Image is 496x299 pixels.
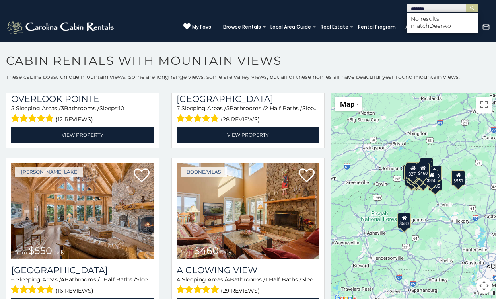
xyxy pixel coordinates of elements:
[397,213,411,228] div: $580
[407,15,478,29] li: No results match
[220,249,231,255] span: daily
[265,105,302,112] span: 2 Half Baths /
[221,114,260,125] span: (28 reviews)
[428,166,442,181] div: $930
[226,276,230,283] span: 4
[416,162,430,178] div: $460
[425,170,439,185] div: $350
[119,105,124,112] span: 10
[177,94,320,104] a: [GEOGRAPHIC_DATA]
[265,276,301,283] span: 1 Half Baths /
[405,170,418,186] div: $355
[11,127,154,143] a: View Property
[406,163,420,178] div: $325
[177,163,320,259] a: A Glowing View from $460 daily
[56,285,93,296] span: (16 reviews)
[299,168,315,184] a: Add to favorites
[177,276,320,296] div: Sleeping Areas / Bathrooms / Sleeps:
[177,265,320,276] a: A Glowing View
[61,105,64,112] span: 3
[11,94,154,104] a: Overlook Pointe
[413,167,426,182] div: $325
[177,105,180,112] span: 7
[177,104,320,125] div: Sleeping Areas / Bathrooms / Sleeps:
[419,160,432,176] div: $255
[404,165,418,180] div: $650
[420,158,433,173] div: $525
[177,127,320,143] a: View Property
[15,167,83,177] a: [PERSON_NAME] Lake
[476,278,492,294] button: Map camera controls
[403,165,416,180] div: $295
[11,265,154,276] a: [GEOGRAPHIC_DATA]
[429,22,451,29] span: Deerwo
[219,21,265,33] a: Browse Rentals
[340,100,354,108] span: Map
[15,249,27,255] span: from
[452,170,465,185] div: $550
[221,285,260,296] span: (29 reviews)
[61,276,64,283] span: 4
[406,162,420,177] div: $325
[177,163,320,259] img: A Glowing View
[100,276,136,283] span: 1 Half Baths /
[54,249,65,255] span: daily
[177,94,320,104] h3: Majestic Mountain Haus
[410,171,423,186] div: $345
[226,105,230,112] span: 5
[11,163,154,259] a: Lake Haven Lodge from $550 daily
[194,245,219,256] span: $460
[11,276,15,283] span: 6
[266,21,315,33] a: Local Area Guide
[183,23,211,31] a: My Favs
[134,168,150,184] a: Add to favorites
[476,97,492,113] button: Toggle fullscreen view
[29,245,52,256] span: $550
[6,19,116,35] img: White-1-2.png
[417,171,430,186] div: $355
[410,169,424,184] div: $375
[408,164,421,179] div: $435
[317,21,352,33] a: Real Estate
[11,104,154,125] div: Sleeping Areas / Bathrooms / Sleeps:
[56,114,93,125] span: (12 reviews)
[181,249,193,255] span: from
[354,21,400,33] a: Rental Program
[482,23,490,31] img: mail-regular-white.png
[11,163,154,259] img: Lake Haven Lodge
[11,276,154,296] div: Sleeping Areas / Bathrooms / Sleeps:
[401,21,424,33] a: About
[11,105,14,112] span: 5
[428,175,442,190] div: $285
[407,164,420,179] div: $270
[335,97,362,111] button: Change map style
[192,23,211,31] span: My Favs
[181,167,227,177] a: Boone/Vilas
[177,276,180,283] span: 4
[11,265,154,276] h3: Lake Haven Lodge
